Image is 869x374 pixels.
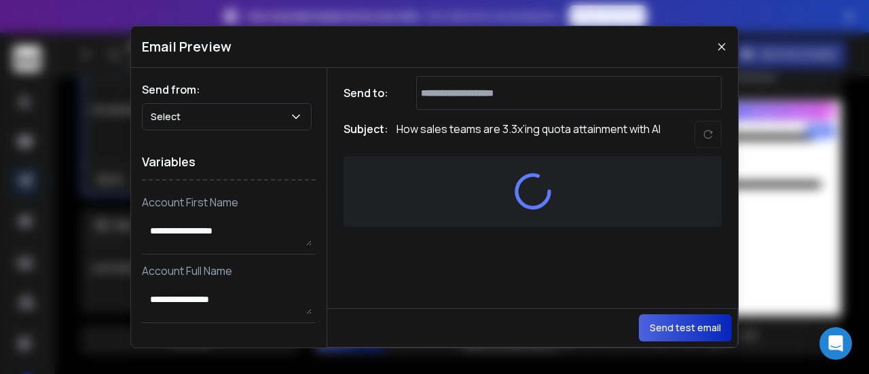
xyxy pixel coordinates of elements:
[142,81,316,98] h1: Send from:
[142,144,316,181] h1: Variables
[344,121,388,148] h1: Subject:
[344,85,398,101] h1: Send to:
[142,263,316,279] p: Account Full Name
[142,194,316,210] p: Account First Name
[639,314,732,341] button: Send test email
[142,331,316,348] p: Account Last Name
[142,37,232,56] h1: Email Preview
[151,110,186,124] p: Select
[396,121,661,148] p: How sales teams are 3.3x’ing quota attainment with AI
[819,327,852,360] div: Open Intercom Messenger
